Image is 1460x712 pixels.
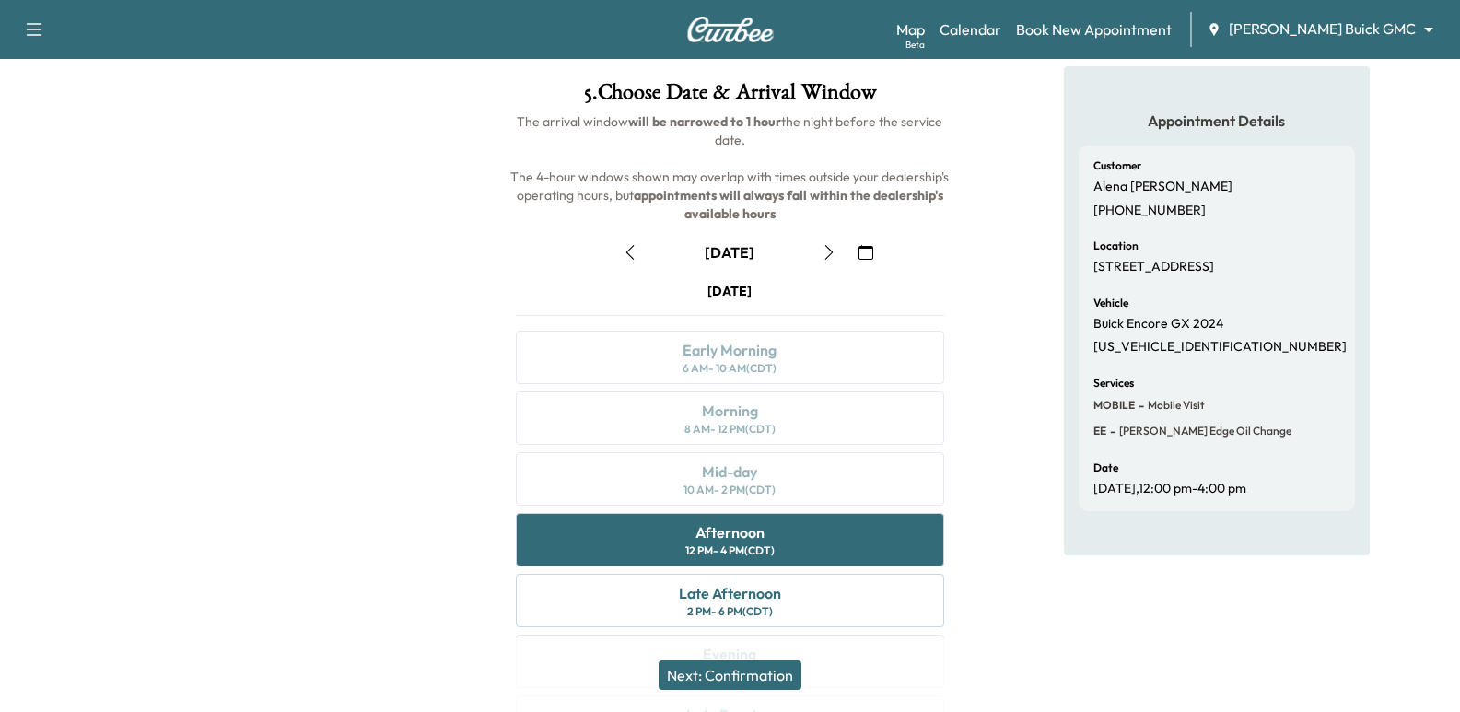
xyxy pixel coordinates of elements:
button: Next: Confirmation [659,660,801,690]
a: Book New Appointment [1016,18,1172,41]
div: 2 PM - 6 PM (CDT) [687,604,773,619]
h6: Vehicle [1093,298,1128,309]
span: The arrival window the night before the service date. The 4-hour windows shown may overlap with t... [510,113,952,222]
p: Buick Encore GX 2024 [1093,316,1223,333]
div: Beta [905,38,925,52]
b: appointments will always fall within the dealership's available hours [634,187,946,222]
h6: Location [1093,240,1139,251]
h6: Date [1093,462,1118,473]
div: [DATE] [705,242,754,263]
span: Mobile Visit [1144,398,1205,413]
a: Calendar [940,18,1001,41]
p: [DATE] , 12:00 pm - 4:00 pm [1093,481,1246,497]
h1: 5 . Choose Date & Arrival Window [501,81,958,112]
p: [US_VEHICLE_IDENTIFICATION_NUMBER] [1093,339,1347,356]
b: will be narrowed to 1 hour [628,113,781,130]
p: [STREET_ADDRESS] [1093,259,1214,275]
div: Late Afternoon [679,582,781,604]
p: Alena [PERSON_NAME] [1093,179,1232,195]
span: - [1106,422,1115,440]
a: MapBeta [896,18,925,41]
h6: Customer [1093,160,1141,171]
span: [PERSON_NAME] Buick GMC [1229,18,1416,40]
div: [DATE] [707,282,752,300]
span: Ewing Edge Oil Change [1115,424,1291,438]
div: Afternoon [695,521,765,543]
div: 12 PM - 4 PM (CDT) [685,543,775,558]
h6: Services [1093,378,1134,389]
img: Curbee Logo [686,17,775,42]
span: MOBILE [1093,398,1135,413]
p: [PHONE_NUMBER] [1093,203,1206,219]
span: - [1135,396,1144,414]
h5: Appointment Details [1079,111,1355,131]
span: EE [1093,424,1106,438]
